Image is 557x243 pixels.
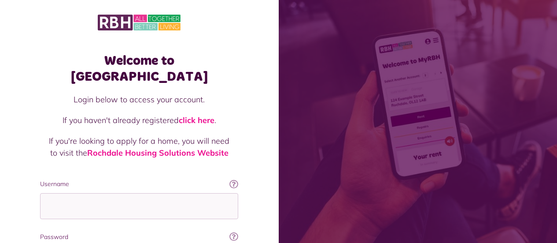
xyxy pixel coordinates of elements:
[40,53,238,85] h1: Welcome to [GEOGRAPHIC_DATA]
[49,135,229,159] p: If you're looking to apply for a home, you will need to visit the
[40,232,238,242] label: Password
[49,114,229,126] p: If you haven't already registered .
[49,93,229,105] p: Login below to access your account.
[98,13,181,32] img: MyRBH
[179,115,214,125] a: click here
[87,148,229,158] a: Rochdale Housing Solutions Website
[40,179,238,189] label: Username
